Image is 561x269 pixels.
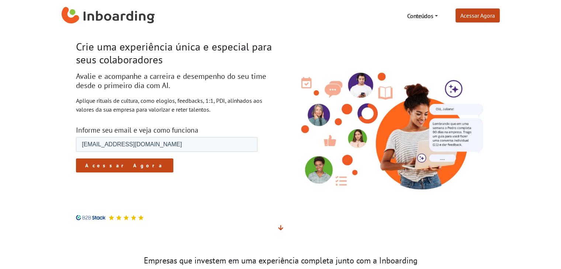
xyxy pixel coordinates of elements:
img: Avaliação 5 estrelas no B2B Stack [123,215,129,220]
h3: Empresas que investem em uma experiência completa junto com a Inboarding [76,256,485,266]
img: Inboarding - Rutuais de Cultura com Inteligência Ariticial. Feedback, conversas 1:1, PDI. [286,59,485,193]
img: Avaliação 5 estrelas no B2B Stack [131,215,136,220]
img: Inboarding Home [62,5,155,27]
span: Veja mais detalhes abaixo [278,224,283,231]
a: Acessar Agora [456,8,500,22]
input: Acessar Agora [48,30,146,44]
img: Avaliação 5 estrelas no B2B Stack [108,215,114,220]
p: Aplique rituais de cultura, como elogios, feedbacks, 1:1, PDI, alinhados aos valores da sua empre... [76,96,275,114]
img: B2B Stack logo [76,215,105,220]
a: Conteúdos [404,8,440,23]
img: Avaliação 5 estrelas no B2B Stack [116,215,122,220]
iframe: Form 0 [76,137,257,206]
h1: Crie uma experiência única e especial para seus colaboradores [76,41,275,66]
img: Avaliação 5 estrelas no B2B Stack [138,215,144,220]
h3: Informe seu email e veja como funciona [76,126,275,134]
h2: Avalie e acompanhe a carreira e desempenho do seu time desde o primeiro dia com AI. [76,72,275,90]
a: Inboarding Home Page [62,3,155,29]
div: Avaliação 5 estrelas no B2B Stack [105,215,144,220]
